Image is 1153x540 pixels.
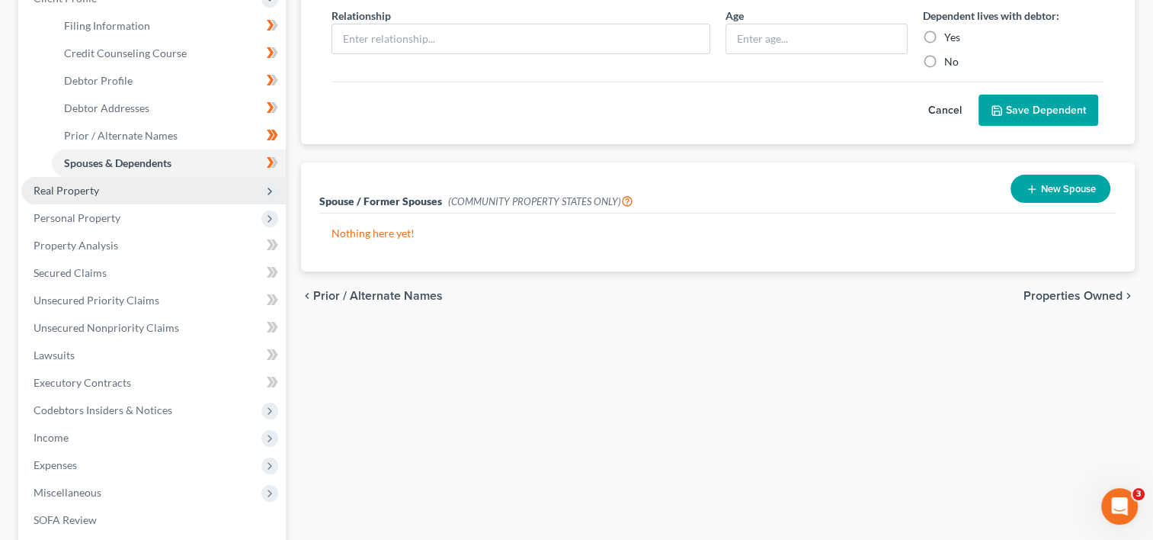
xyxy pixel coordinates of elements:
span: Spouses & Dependents [64,156,171,169]
a: Unsecured Priority Claims [21,287,286,314]
span: Property Analysis [34,239,118,252]
span: (COMMUNITY PROPERTY STATES ONLY) [448,195,633,207]
a: Debtor Profile [52,67,286,95]
span: Lawsuits [34,349,75,362]
a: Unsecured Nonpriority Claims [21,314,286,342]
input: Enter age... [726,24,906,53]
span: Relationship [331,9,391,22]
label: Age [725,8,744,24]
a: Property Analysis [21,232,286,259]
span: Income [34,431,69,444]
span: Real Property [34,184,99,197]
a: Executory Contracts [21,369,286,397]
span: Debtor Addresses [64,101,149,114]
label: Dependent lives with debtor: [923,8,1059,24]
label: No [944,54,959,69]
span: Credit Counseling Course [64,47,187,59]
p: Nothing here yet! [331,226,1104,241]
i: chevron_right [1123,290,1135,302]
span: Prior / Alternate Names [64,129,178,142]
span: Secured Claims [34,266,107,279]
iframe: Intercom live chat [1101,488,1138,525]
button: chevron_left Prior / Alternate Names [301,290,443,302]
span: Expenses [34,458,77,471]
i: chevron_left [301,290,313,302]
a: Spouses & Dependents [52,149,286,177]
span: Spouse / Former Spouses [319,194,442,207]
a: SOFA Review [21,506,286,534]
span: Unsecured Nonpriority Claims [34,321,179,334]
a: Lawsuits [21,342,286,369]
label: Yes [944,30,960,45]
button: Save Dependent [978,95,1098,127]
span: Debtor Profile [64,74,133,87]
span: Unsecured Priority Claims [34,294,159,307]
span: Filing Information [64,19,150,32]
a: Credit Counseling Course [52,40,286,67]
span: Properties Owned [1023,290,1123,302]
button: Properties Owned chevron_right [1023,290,1135,302]
span: Personal Property [34,211,120,224]
a: Prior / Alternate Names [52,122,286,149]
span: 3 [1132,488,1145,500]
span: Executory Contracts [34,376,131,389]
span: Codebtors Insiders & Notices [34,403,172,416]
a: Debtor Addresses [52,95,286,122]
input: Enter relationship... [332,24,709,53]
span: Prior / Alternate Names [313,290,443,302]
a: Filing Information [52,12,286,40]
span: SOFA Review [34,513,97,526]
a: Secured Claims [21,259,286,287]
button: New Spouse [1010,175,1110,203]
button: Cancel [911,95,978,126]
span: Miscellaneous [34,486,101,499]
